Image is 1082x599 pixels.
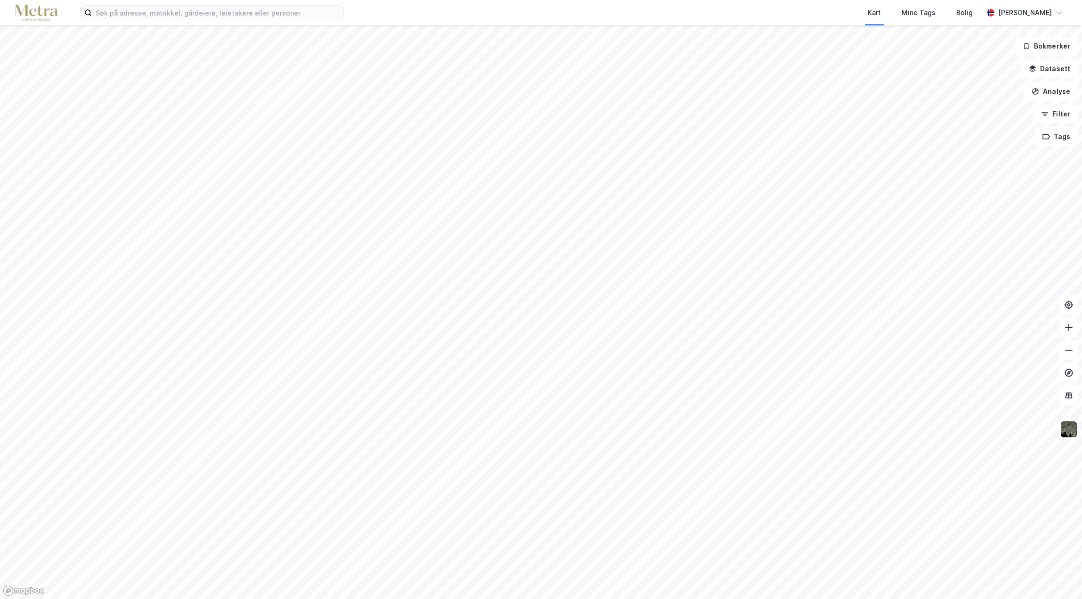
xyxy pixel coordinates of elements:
[3,585,44,596] a: Mapbox homepage
[1035,554,1082,599] iframe: Chat Widget
[868,7,881,18] div: Kart
[998,7,1052,18] div: [PERSON_NAME]
[902,7,936,18] div: Mine Tags
[1060,420,1078,438] img: 9k=
[1034,127,1078,146] button: Tags
[1024,82,1078,101] button: Analyse
[956,7,973,18] div: Bolig
[1035,554,1082,599] div: Kontrollprogram for chat
[1033,105,1078,123] button: Filter
[1021,59,1078,78] button: Datasett
[1015,37,1078,56] button: Bokmerker
[15,5,57,21] img: metra-logo.256734c3b2bbffee19d4.png
[92,6,343,20] input: Søk på adresse, matrikkel, gårdeiere, leietakere eller personer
